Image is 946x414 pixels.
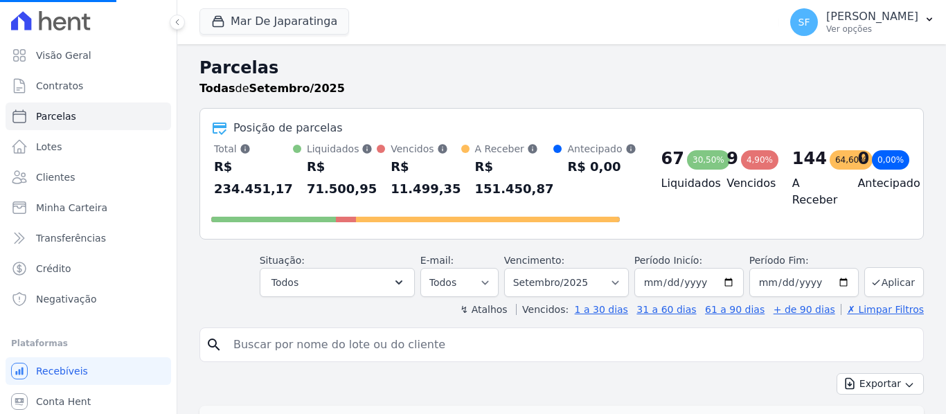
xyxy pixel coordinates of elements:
[249,82,345,95] strong: Setembro/2025
[634,255,702,266] label: Período Inicío:
[11,335,166,352] div: Plataformas
[826,24,918,35] p: Ver opções
[199,55,924,80] h2: Parcelas
[6,224,171,252] a: Transferências
[6,357,171,385] a: Recebíveis
[779,3,946,42] button: SF [PERSON_NAME] Ver opções
[420,255,454,266] label: E-mail:
[857,147,869,170] div: 0
[36,201,107,215] span: Minha Carteira
[792,147,827,170] div: 144
[6,163,171,191] a: Clientes
[6,133,171,161] a: Lotes
[792,175,836,208] h4: A Receber
[6,255,171,282] a: Crédito
[36,170,75,184] span: Clientes
[575,304,628,315] a: 1 a 30 dias
[726,175,770,192] h4: Vencidos
[307,156,377,200] div: R$ 71.500,95
[36,140,62,154] span: Lotes
[872,150,909,170] div: 0,00%
[6,72,171,100] a: Contratos
[391,156,461,200] div: R$ 11.499,35
[36,395,91,408] span: Conta Hent
[36,231,106,245] span: Transferências
[199,82,235,95] strong: Todas
[391,142,461,156] div: Vencidos
[774,304,835,315] a: + de 90 dias
[475,142,554,156] div: A Receber
[271,274,298,291] span: Todos
[798,17,810,27] span: SF
[6,194,171,222] a: Minha Carteira
[516,304,569,315] label: Vencidos:
[687,150,730,170] div: 30,50%
[661,147,684,170] div: 67
[460,304,507,315] label: ↯ Atalhos
[504,255,564,266] label: Vencimento:
[199,80,345,97] p: de
[837,373,924,395] button: Exportar
[741,150,778,170] div: 4,90%
[233,120,343,136] div: Posição de parcelas
[567,142,636,156] div: Antecipado
[225,331,918,359] input: Buscar por nome do lote ou do cliente
[726,147,738,170] div: 9
[214,156,293,200] div: R$ 234.451,17
[857,175,901,192] h4: Antecipado
[826,10,918,24] p: [PERSON_NAME]
[841,304,924,315] a: ✗ Limpar Filtros
[260,255,305,266] label: Situação:
[830,150,873,170] div: 64,60%
[6,102,171,130] a: Parcelas
[475,156,554,200] div: R$ 151.450,87
[705,304,765,315] a: 61 a 90 dias
[36,364,88,378] span: Recebíveis
[36,109,76,123] span: Parcelas
[199,8,349,35] button: Mar De Japaratinga
[864,267,924,297] button: Aplicar
[6,42,171,69] a: Visão Geral
[36,48,91,62] span: Visão Geral
[567,156,636,178] div: R$ 0,00
[36,262,71,276] span: Crédito
[661,175,705,192] h4: Liquidados
[36,292,97,306] span: Negativação
[214,142,293,156] div: Total
[749,253,859,268] label: Período Fim:
[206,336,222,353] i: search
[307,142,377,156] div: Liquidados
[36,79,83,93] span: Contratos
[260,268,415,297] button: Todos
[6,285,171,313] a: Negativação
[636,304,696,315] a: 31 a 60 dias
